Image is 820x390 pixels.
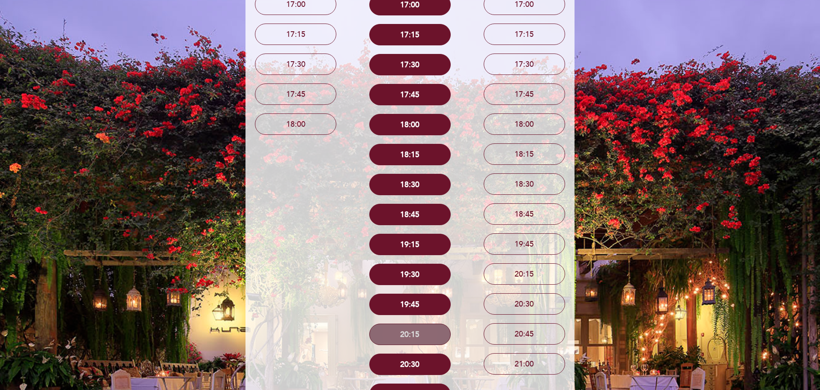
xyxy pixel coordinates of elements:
button: 18:30 [369,174,451,195]
button: 19:15 [369,234,451,255]
button: 19:45 [369,294,451,315]
button: 18:45 [484,203,565,225]
button: 18:00 [369,114,451,135]
button: 18:45 [369,204,451,225]
button: 17:30 [484,54,565,75]
button: 21:00 [484,353,565,375]
button: 20:15 [369,324,451,345]
button: 17:15 [369,24,451,45]
button: 20:30 [484,293,565,315]
button: 20:15 [484,263,565,285]
button: 17:45 [369,84,451,105]
button: 19:30 [369,264,451,285]
button: 18:15 [484,143,565,165]
button: 17:45 [484,83,565,105]
button: 17:30 [255,54,336,75]
button: 20:30 [369,354,451,375]
button: 17:15 [255,24,336,45]
button: 17:30 [369,54,451,75]
button: 17:15 [484,24,565,45]
button: 19:45 [484,233,565,255]
button: 20:45 [484,323,565,345]
button: 18:00 [255,113,336,135]
button: 18:15 [369,144,451,165]
button: 17:45 [255,83,336,105]
button: 18:00 [484,113,565,135]
button: 18:30 [484,173,565,195]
